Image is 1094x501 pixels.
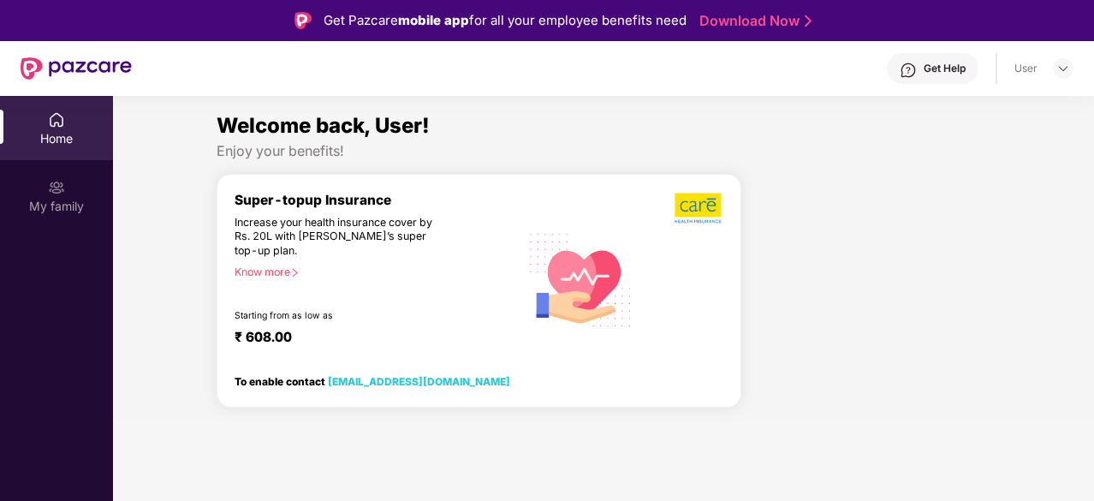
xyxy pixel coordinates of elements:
div: Get Help [924,62,966,75]
img: Stroke [805,12,812,30]
div: Know more [235,265,509,277]
strong: mobile app [398,12,469,28]
div: Get Pazcare for all your employee benefits need [324,10,687,31]
span: Welcome back, User! [217,113,430,138]
img: svg+xml;base64,PHN2ZyB4bWxucz0iaHR0cDovL3d3dy53My5vcmcvMjAwMC9zdmciIHhtbG5zOnhsaW5rPSJodHRwOi8vd3... [520,217,642,341]
img: svg+xml;base64,PHN2ZyB3aWR0aD0iMjAiIGhlaWdodD0iMjAiIHZpZXdCb3g9IjAgMCAyMCAyMCIgZmlsbD0ibm9uZSIgeG... [48,179,65,196]
div: User [1014,62,1038,75]
div: To enable contact [235,375,510,387]
img: svg+xml;base64,PHN2ZyBpZD0iSG9tZSIgeG1sbnM9Imh0dHA6Ly93d3cudzMub3JnLzIwMDAvc3ZnIiB3aWR0aD0iMjAiIG... [48,111,65,128]
div: Enjoy your benefits! [217,142,990,160]
div: Increase your health insurance cover by Rs. 20L with [PERSON_NAME]’s super top-up plan. [235,216,446,259]
img: b5dec4f62d2307b9de63beb79f102df3.png [675,192,723,224]
div: Starting from as low as [235,310,447,322]
span: right [290,268,300,277]
img: New Pazcare Logo [21,57,132,80]
a: Download Now [699,12,806,30]
img: svg+xml;base64,PHN2ZyBpZD0iRHJvcGRvd24tMzJ4MzIiIHhtbG5zPSJodHRwOi8vd3d3LnczLm9yZy8yMDAwL3N2ZyIgd2... [1056,62,1070,75]
a: [EMAIL_ADDRESS][DOMAIN_NAME] [328,375,510,388]
div: ₹ 608.00 [235,329,502,349]
img: Logo [294,12,312,29]
img: svg+xml;base64,PHN2ZyBpZD0iSGVscC0zMngzMiIgeG1sbnM9Imh0dHA6Ly93d3cudzMub3JnLzIwMDAvc3ZnIiB3aWR0aD... [900,62,917,79]
div: Super-topup Insurance [235,192,520,208]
